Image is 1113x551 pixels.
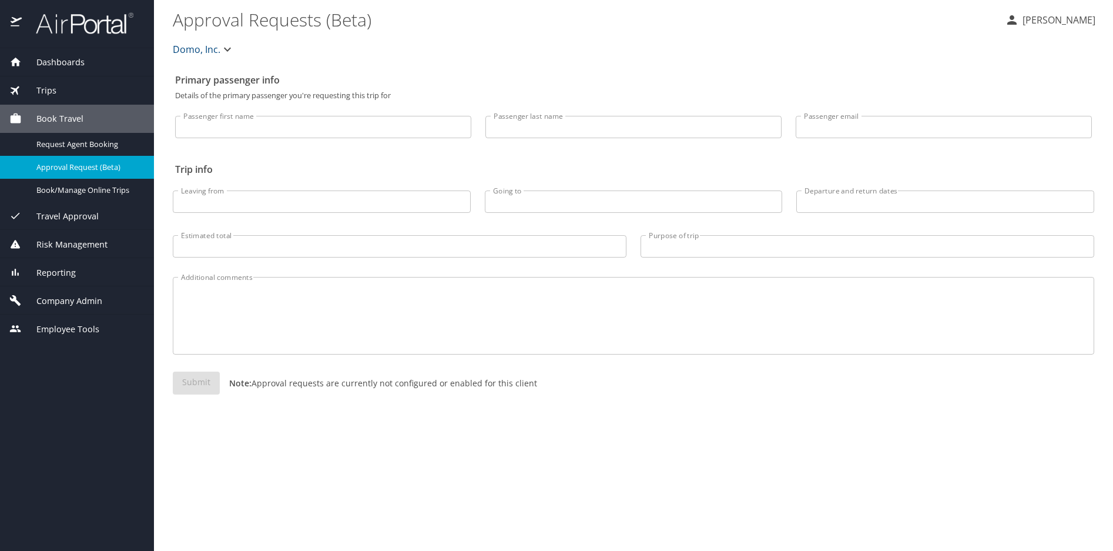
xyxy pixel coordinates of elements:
p: [PERSON_NAME] [1019,13,1095,27]
span: Domo, Inc. [173,41,220,58]
span: Request Agent Booking [36,139,140,150]
span: Travel Approval [22,210,99,223]
h1: Approval Requests (Beta) [173,1,995,38]
span: Book/Manage Online Trips [36,185,140,196]
span: Company Admin [22,295,102,308]
span: Book Travel [22,112,83,125]
h2: Primary passenger info [175,71,1092,89]
button: [PERSON_NAME] [1000,9,1100,31]
span: Trips [22,84,56,97]
span: Risk Management [22,238,108,251]
span: Approval Request (Beta) [36,162,140,173]
button: Domo, Inc. [168,38,239,61]
img: airportal-logo.png [23,12,133,35]
p: Details of the primary passenger you're requesting this trip for [175,92,1092,99]
p: Approval requests are currently not configured or enabled for this client [220,377,537,389]
span: Dashboards [22,56,85,69]
strong: Note: [229,378,252,389]
img: icon-airportal.png [11,12,23,35]
h2: Trip info [175,160,1092,179]
span: Employee Tools [22,323,99,336]
span: Reporting [22,266,76,279]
